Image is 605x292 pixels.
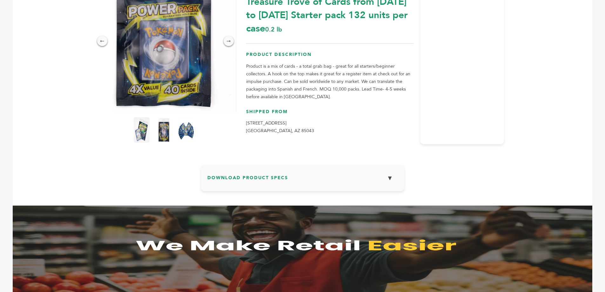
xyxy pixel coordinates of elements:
img: Pokemon 40-Card Value Pack – A Treasure Trove of Cards from 1996 to 2024 - Starter pack! 132 unit... [134,117,150,143]
span: 0.2 lb [265,25,282,34]
img: Pokemon 40-Card Value Pack – A Treasure Trove of Cards from 1996 to 2024 - Starter pack! 132 unit... [156,117,172,143]
h3: Shipped From [246,109,414,120]
div: → [224,36,234,46]
img: Pokemon 40-Card Value Pack – A Treasure Trove of Cards from 1996 to 2024 - Starter pack! 132 unit... [178,117,194,143]
div: ← [97,36,107,46]
p: [STREET_ADDRESS] [GEOGRAPHIC_DATA], AZ 85043 [246,119,414,135]
h3: Product Description [246,51,414,63]
h3: Download Product Specs [207,171,398,190]
p: Product is a mix of cards - a total grab bag - great for all starters/beginner collectors. A hook... [246,63,414,101]
button: ▼ [382,171,398,185]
